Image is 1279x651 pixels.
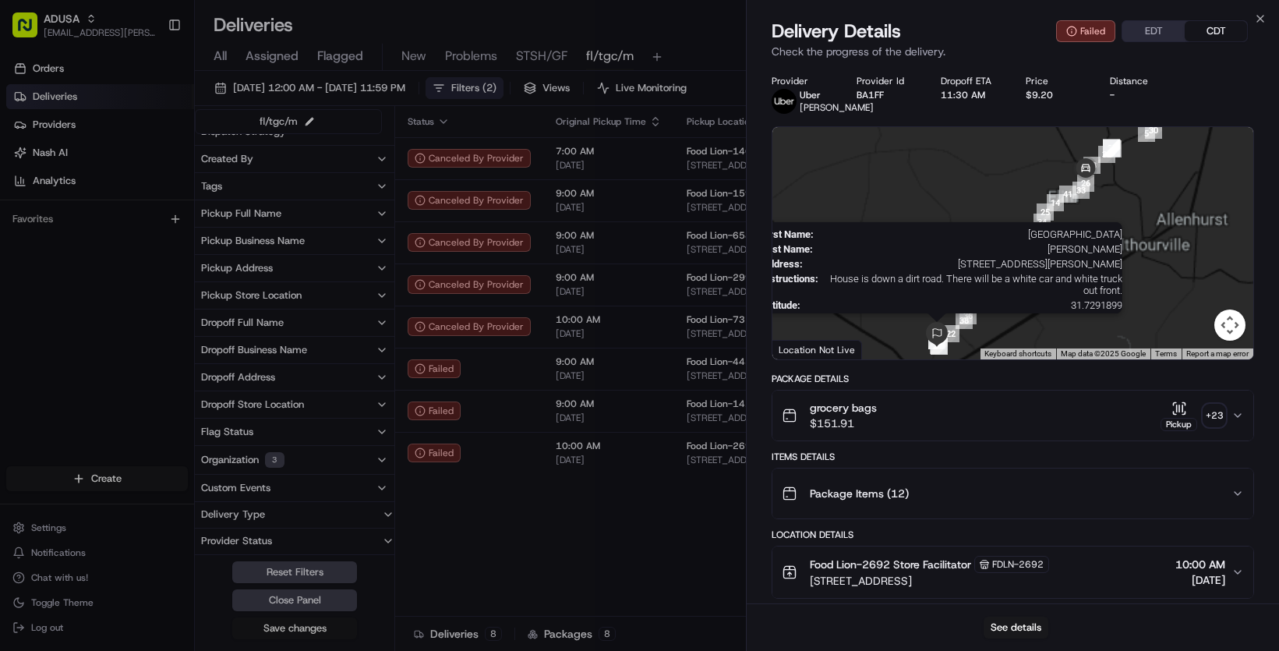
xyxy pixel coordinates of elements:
[1110,89,1169,101] div: -
[16,162,284,187] p: Welcome 👋
[16,249,44,277] img: 1736555255976-a54dd68f-1ca7-489b-9aae-adbdc363a1c4
[992,558,1044,571] span: FDLN-2692
[53,249,256,264] div: Start new chat
[1059,186,1076,203] div: 41
[1056,20,1115,42] button: Failed
[1026,75,1085,87] div: Price
[942,325,959,342] div: 22
[1175,557,1225,572] span: 10:00 AM
[818,243,1122,255] span: [PERSON_NAME]
[1214,310,1245,341] button: Map camera controls
[772,373,1254,385] div: Package Details
[800,101,874,114] span: [PERSON_NAME]
[1072,182,1090,199] div: 33
[1175,572,1225,588] span: [DATE]
[155,364,189,376] span: Pylon
[959,307,977,324] div: 36
[1026,89,1085,101] div: $9.20
[1138,125,1155,142] div: 5
[772,469,1253,518] button: Package Items (12)
[110,363,189,376] a: Powered byPylon
[125,320,256,348] a: 💻API Documentation
[772,340,862,359] div: Location Not Live
[1061,349,1146,358] span: Map data ©2025 Google
[941,89,1000,101] div: 11:30 AM
[1098,146,1115,163] div: 32
[772,89,797,114] img: profile_uber_ahold_partner.png
[1161,401,1197,431] button: Pickup
[810,573,1049,589] span: [STREET_ADDRESS]
[776,339,828,359] a: Open this area in Google Maps (opens a new window)
[772,391,1253,440] button: grocery bags$151.91Pickup+23
[1110,75,1169,87] div: Distance
[761,243,812,255] span: Last Name :
[1145,122,1162,139] div: 30
[132,327,144,340] div: 💻
[806,299,1122,311] span: 31.7291899
[265,253,284,272] button: Start new chat
[1161,401,1225,431] button: Pickup+23
[1203,405,1225,426] div: + 23
[31,326,119,341] span: Knowledge Base
[41,200,257,217] input: Clear
[772,44,1254,59] p: Check the progress of the delivery.
[824,273,1122,296] span: House is down a dirt road. There will be a white car and white truck out front.
[776,339,828,359] img: Google
[1103,140,1120,157] div: 12
[16,115,47,147] img: Nash
[53,264,197,277] div: We're available if you need us!
[984,617,1048,639] button: See details
[1122,21,1185,41] button: EDT
[1033,214,1051,231] div: 34
[800,89,821,101] span: Uber
[772,529,1254,541] div: Location Details
[1103,139,1120,156] div: 7
[857,75,916,87] div: Provider Id
[761,273,818,296] span: Instructions :
[810,416,877,431] span: $151.91
[941,75,1000,87] div: Dropoff ETA
[1104,140,1122,157] div: 6
[9,320,125,348] a: 📗Knowledge Base
[1186,349,1249,358] a: Report a map error
[1104,140,1121,157] div: 31
[810,400,877,416] span: grocery bags
[761,228,813,240] span: First Name :
[1161,418,1197,431] div: Pickup
[772,19,901,44] span: Delivery Details
[984,348,1051,359] button: Keyboard shortcuts
[772,547,1253,598] button: Food Lion-2692 Store FacilitatorFDLN-2692[STREET_ADDRESS]10:00 AM[DATE]
[772,451,1254,463] div: Items Details
[761,299,800,311] span: Latitude :
[810,557,971,572] span: Food Lion-2692 Store Facilitator
[956,312,973,329] div: 38
[857,89,884,101] button: BA1FF
[147,326,250,341] span: API Documentation
[1185,21,1247,41] button: CDT
[1155,349,1177,358] a: Terms (opens in new tab)
[761,258,802,270] span: Address :
[819,228,1122,240] span: [GEOGRAPHIC_DATA]
[1047,194,1064,211] div: 14
[810,486,909,501] span: Package Items ( 12 )
[808,258,1122,270] span: [STREET_ADDRESS][PERSON_NAME]
[772,75,831,87] div: Provider
[1103,140,1120,157] div: 11
[16,327,28,340] div: 📗
[1037,203,1054,221] div: 25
